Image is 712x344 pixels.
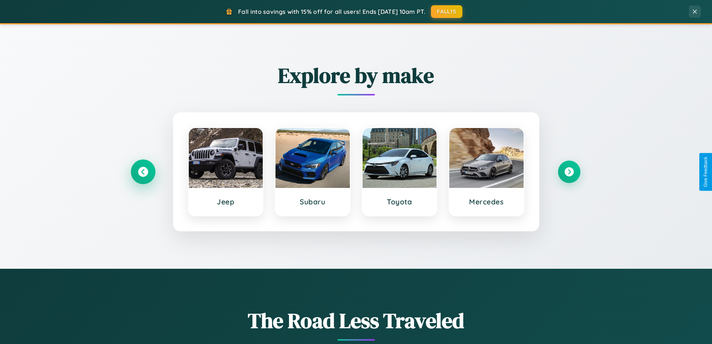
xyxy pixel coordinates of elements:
h2: Explore by make [132,61,580,90]
h3: Jeep [196,197,256,206]
h3: Subaru [283,197,342,206]
h3: Toyota [370,197,429,206]
button: FALL15 [431,5,462,18]
h1: The Road Less Traveled [132,306,580,335]
h3: Mercedes [457,197,516,206]
div: Give Feedback [703,157,708,187]
span: Fall into savings with 15% off for all users! Ends [DATE] 10am PT. [238,8,425,15]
